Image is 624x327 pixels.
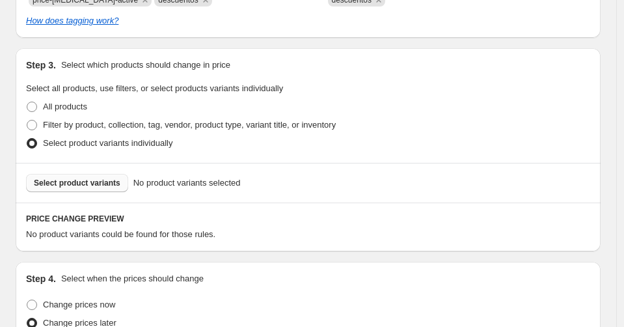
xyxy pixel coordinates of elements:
[26,174,128,192] button: Select product variants
[26,214,590,224] h6: PRICE CHANGE PREVIEW
[34,178,120,188] span: Select product variants
[61,272,204,285] p: Select when the prices should change
[133,177,241,190] span: No product variants selected
[26,272,56,285] h2: Step 4.
[43,138,172,148] span: Select product variants individually
[43,120,336,130] span: Filter by product, collection, tag, vendor, product type, variant title, or inventory
[26,59,56,72] h2: Step 3.
[43,300,115,309] span: Change prices now
[26,83,283,93] span: Select all products, use filters, or select products variants individually
[26,229,215,239] span: No product variants could be found for those rules.
[26,16,118,25] a: How does tagging work?
[43,102,87,111] span: All products
[61,59,230,72] p: Select which products should change in price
